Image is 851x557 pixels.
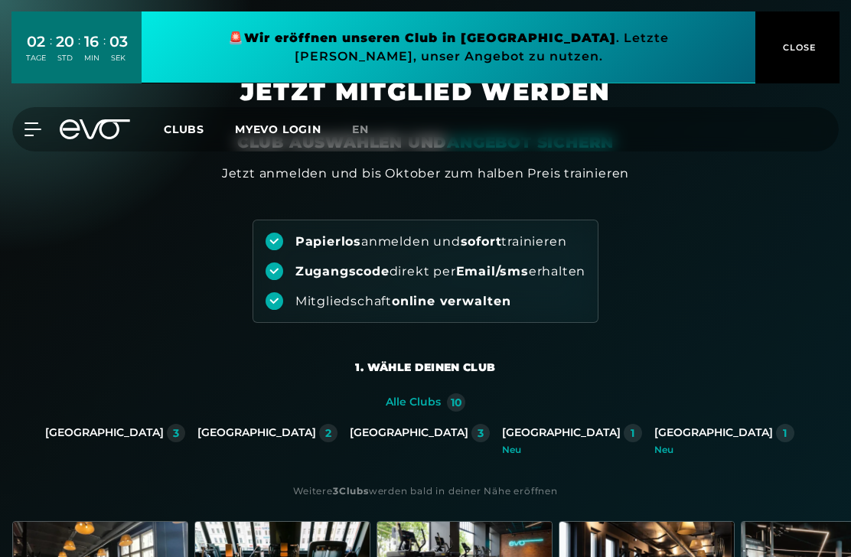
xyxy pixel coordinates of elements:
div: 3 [173,428,179,438]
strong: Clubs [339,485,369,497]
div: 1 [783,428,787,438]
div: Jetzt anmelden und bis Oktober zum halben Preis trainieren [222,164,629,183]
div: direkt per erhalten [295,263,585,280]
div: SEK [109,53,128,64]
div: STD [56,53,74,64]
div: 3 [478,428,484,438]
span: CLOSE [779,41,817,54]
div: : [103,32,106,73]
div: Alle Clubs [386,396,441,409]
div: 02 [26,31,46,53]
strong: Papierlos [295,234,361,249]
div: : [78,32,80,73]
div: TAGE [26,53,46,64]
div: MIN [84,53,99,64]
div: 2 [325,428,331,438]
strong: online verwalten [392,294,511,308]
div: Neu [502,445,642,454]
strong: Zugangscode [295,264,390,278]
button: CLOSE [755,11,840,83]
div: 10 [451,397,462,408]
div: 20 [56,31,74,53]
div: Neu [654,445,794,454]
strong: Email/sms [456,264,529,278]
div: [GEOGRAPHIC_DATA] [45,426,164,440]
div: [GEOGRAPHIC_DATA] [502,426,621,440]
div: [GEOGRAPHIC_DATA] [654,426,773,440]
a: Clubs [164,122,235,136]
div: : [50,32,52,73]
div: 1 [631,428,634,438]
a: MYEVO LOGIN [235,122,321,136]
div: 03 [109,31,128,53]
div: 1. Wähle deinen Club [355,360,495,375]
span: Clubs [164,122,204,136]
a: en [352,121,387,138]
div: 16 [84,31,99,53]
strong: sofort [461,234,502,249]
div: anmelden und trainieren [295,233,567,250]
div: [GEOGRAPHIC_DATA] [197,426,316,440]
span: en [352,122,369,136]
strong: 3 [333,485,339,497]
div: Mitgliedschaft [295,293,511,310]
div: [GEOGRAPHIC_DATA] [350,426,468,440]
